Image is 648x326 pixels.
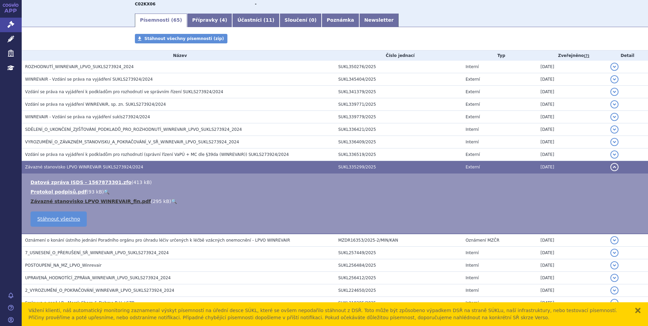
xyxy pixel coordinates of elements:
[31,179,641,186] li: ( )
[466,89,480,94] span: Externí
[335,98,462,111] td: SUKL339771/2025
[466,152,480,157] span: Externí
[171,199,177,204] a: 🔍
[610,150,619,159] button: detail
[537,284,607,297] td: [DATE]
[335,73,462,86] td: SUKL345404/2025
[610,236,619,244] button: detail
[25,64,134,69] span: ROZHODNUTÍ_WINREVAIR_LPVO_SUKLS273924_2024
[25,89,223,94] span: Vzdání se práva na vyjádření k podkladům pro rozhodnutí ve správním řízení SUKLS273924/2024
[133,180,150,185] span: 413 kB
[610,125,619,134] button: detail
[466,64,479,69] span: Interní
[22,50,335,61] th: Název
[31,189,87,195] a: Protokol podpisů.pdf
[537,234,607,247] td: [DATE]
[466,165,480,169] span: Externí
[537,111,607,123] td: [DATE]
[31,180,131,185] a: Datová zpráva ISDS - 1567873301.zfo
[634,307,641,314] button: zavřít
[359,14,399,27] a: Newsletter
[31,211,87,227] a: Stáhnout všechno
[610,100,619,108] button: detail
[31,188,641,195] li: ( )
[173,17,180,23] span: 65
[335,297,462,309] td: SUKL219295/2025
[537,123,607,136] td: [DATE]
[28,307,628,321] div: Vážení klienti, náš automatický monitoring zaznamenal výskyt písemností na úřední desce SÚKL, kte...
[335,259,462,272] td: SUKL256484/2025
[537,148,607,161] td: [DATE]
[104,189,109,195] a: 🔍
[466,263,479,268] span: Interní
[466,115,480,119] span: Externí
[607,50,648,61] th: Detail
[311,17,315,23] span: 0
[610,274,619,282] button: detail
[135,34,227,43] a: Stáhnout všechny písemnosti (zip)
[25,115,150,119] span: WINREVAIR - Vzdání se práva na vyjádření sukls273924/2024
[610,88,619,96] button: detail
[135,2,156,6] strong: SOTATERCEPT
[335,61,462,73] td: SUKL350276/2025
[335,234,462,247] td: MZDR16353/2025-2/MIN/KAN
[25,152,289,157] span: Vzdání se práva na vyjádření k podkladům pro rozhodnutí (správní řízení VaPÚ + MC dle §39da (WINR...
[537,50,607,61] th: Zveřejněno
[25,263,102,268] span: POSTOUPENÍ_NA_MZ_LPVO_Winrevair
[31,198,641,205] li: ( )
[466,77,480,82] span: Externí
[610,286,619,294] button: detail
[266,17,272,23] span: 11
[335,148,462,161] td: SUKL336519/2025
[232,14,279,27] a: Účastníci (11)
[466,238,500,243] span: Oznámení MZČR
[466,127,479,132] span: Interní
[25,301,134,305] span: Smlouva o ceně LP - Merck Sharp & Dohme B.V. / SZP
[335,86,462,98] td: SUKL341379/2025
[610,163,619,171] button: detail
[335,123,462,136] td: SUKL336421/2025
[335,247,462,259] td: SUKL257449/2025
[610,75,619,83] button: detail
[537,272,607,284] td: [DATE]
[466,140,479,144] span: Interní
[335,272,462,284] td: SUKL256412/2025
[25,102,166,107] span: Vzdání se práva na vyjádření WINREVAIR, sp. zn. SUKLS273924/2024
[255,2,257,6] strong: -
[25,238,290,243] span: Oznámení o konání ústního jednání Poradního orgánu pro úhradu léčiv určených k léčbě vzácných one...
[25,288,174,293] span: 2_VYROZUMĚNÍ_O_POKRAČOVÁNÍ_WINREVAIR_LPVO_SUKLS273924_2024
[537,247,607,259] td: [DATE]
[466,276,479,280] span: Interní
[537,136,607,148] td: [DATE]
[610,261,619,269] button: detail
[537,86,607,98] td: [DATE]
[466,102,480,107] span: Externí
[537,297,607,309] td: [DATE]
[187,14,232,27] a: Přípravky (4)
[537,61,607,73] td: [DATE]
[610,138,619,146] button: detail
[335,111,462,123] td: SUKL339779/2025
[610,249,619,257] button: detail
[25,276,171,280] span: UPRAVENÁ_HODNOTÍCÍ_ZPRÁVA_WINREVAIR_LPVO_SUKLS273924_2024
[466,288,479,293] span: Interní
[335,161,462,174] td: SUKL335299/2025
[335,50,462,61] th: Číslo jednací
[462,50,537,61] th: Typ
[25,127,242,132] span: SDĚLENÍ_O_UKONČENÍ_ZJIŠŤOVÁNÍ_PODKLADŮ_PRO_ROZHODNUTÍ_WINREVAIR_LPVO_SUKLS273924_2024
[322,14,359,27] a: Poznámka
[610,63,619,71] button: detail
[335,284,462,297] td: SUKL224650/2025
[466,301,479,305] span: Interní
[335,136,462,148] td: SUKL336409/2025
[222,17,225,23] span: 4
[144,36,224,41] span: Stáhnout všechny písemnosti (zip)
[280,14,322,27] a: Sloučení (0)
[537,259,607,272] td: [DATE]
[537,98,607,111] td: [DATE]
[537,73,607,86] td: [DATE]
[25,77,153,82] span: WINREVAIR - Vzdání se práva na vyjádření SUKLS273924/2024
[610,299,619,307] button: detail
[88,189,102,195] span: 93 kB
[584,54,589,58] abbr: (?)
